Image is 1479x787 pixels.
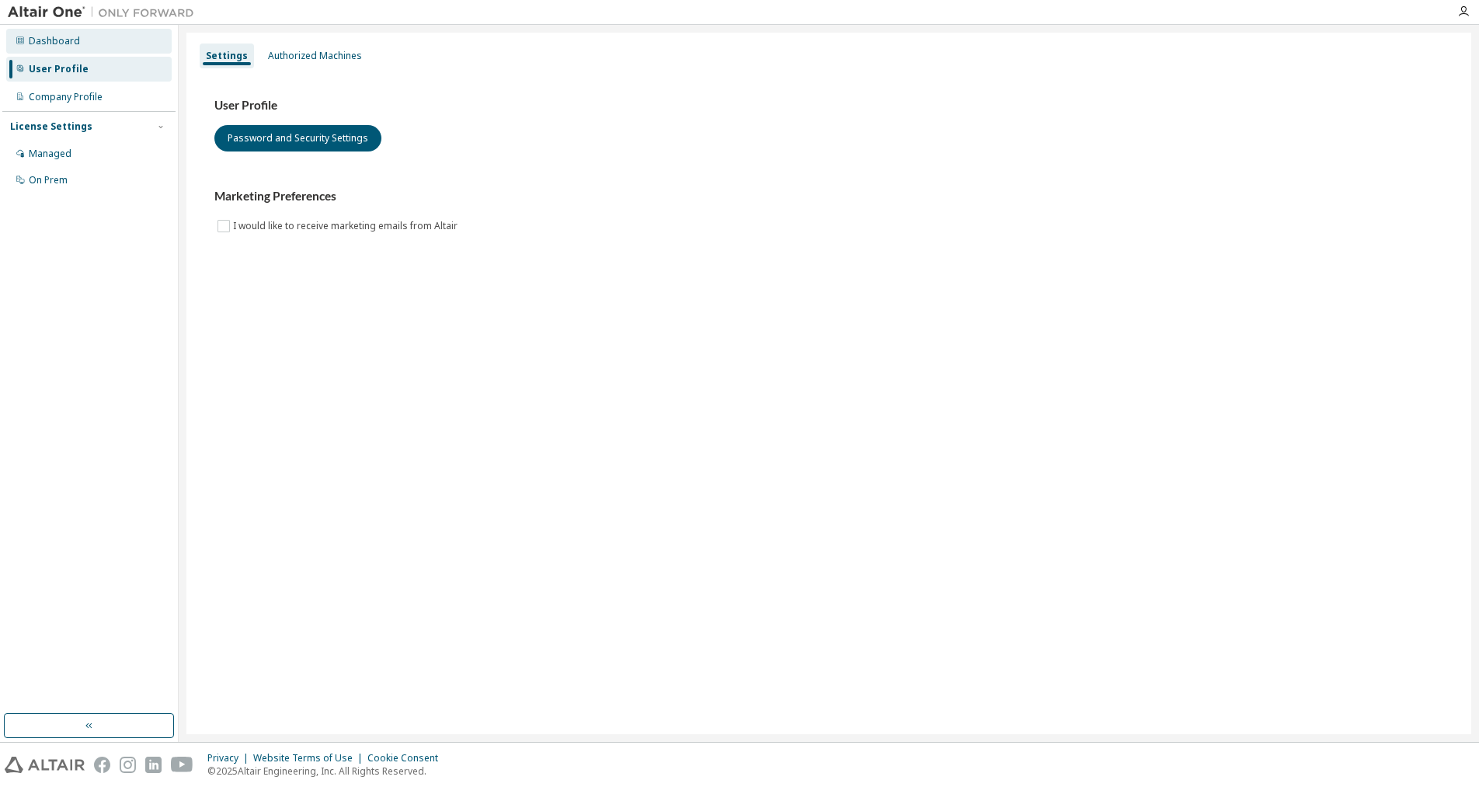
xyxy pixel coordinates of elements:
[207,752,253,764] div: Privacy
[268,50,362,62] div: Authorized Machines
[5,757,85,773] img: altair_logo.svg
[10,120,92,133] div: License Settings
[253,752,367,764] div: Website Terms of Use
[206,50,248,62] div: Settings
[171,757,193,773] img: youtube.svg
[214,189,1443,204] h3: Marketing Preferences
[120,757,136,773] img: instagram.svg
[29,148,71,160] div: Managed
[233,217,461,235] label: I would like to receive marketing emails from Altair
[8,5,202,20] img: Altair One
[367,752,447,764] div: Cookie Consent
[214,98,1443,113] h3: User Profile
[94,757,110,773] img: facebook.svg
[207,764,447,778] p: © 2025 Altair Engineering, Inc. All Rights Reserved.
[29,174,68,186] div: On Prem
[29,63,89,75] div: User Profile
[29,91,103,103] div: Company Profile
[145,757,162,773] img: linkedin.svg
[214,125,381,151] button: Password and Security Settings
[29,35,80,47] div: Dashboard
